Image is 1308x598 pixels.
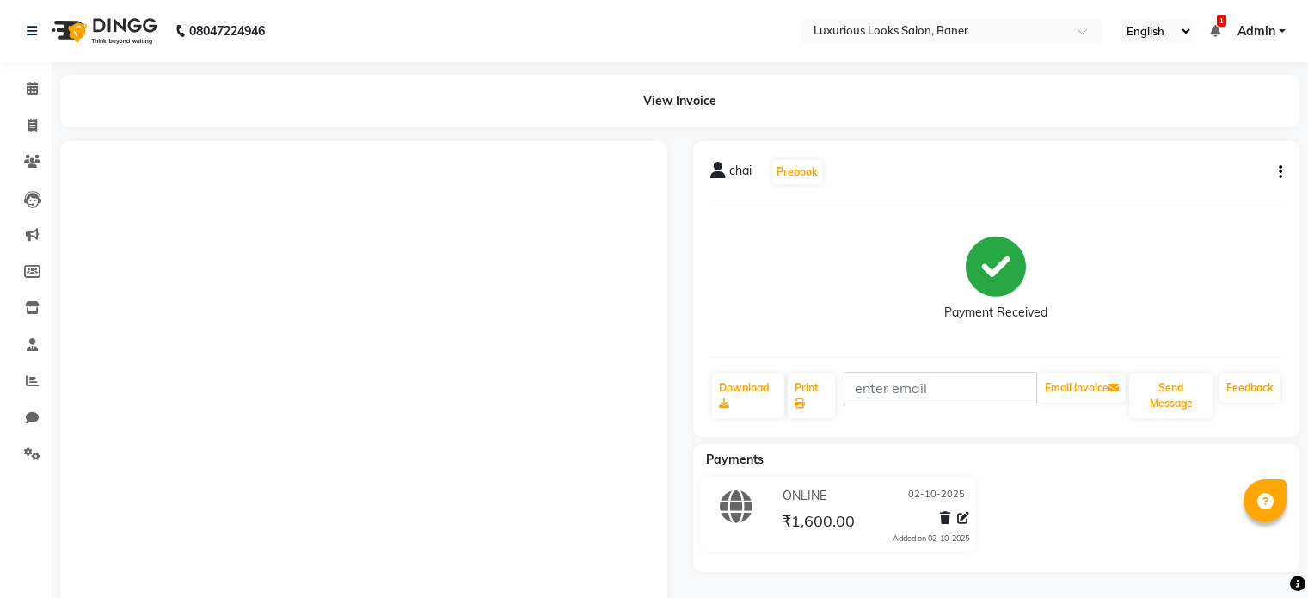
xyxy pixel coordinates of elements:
[893,533,969,545] div: Added on 02-10-2025
[706,452,764,467] span: Payments
[944,304,1047,322] div: Payment Received
[788,373,835,418] a: Print
[1237,22,1275,40] span: Admin
[1210,23,1220,39] a: 1
[844,372,1037,404] input: enter email
[1219,373,1280,403] a: Feedback
[1217,15,1226,27] span: 1
[1236,529,1291,581] iframe: chat widget
[782,511,855,535] span: ₹1,600.00
[712,373,785,418] a: Download
[783,487,826,505] span: ONLINE
[60,75,1299,127] div: View Invoice
[44,7,162,55] img: logo
[189,7,265,55] b: 08047224946
[1129,373,1213,418] button: Send Message
[908,487,965,505] span: 02-10-2025
[729,162,752,186] span: chai
[772,160,822,184] button: Prebook
[1038,373,1126,403] button: Email Invoice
